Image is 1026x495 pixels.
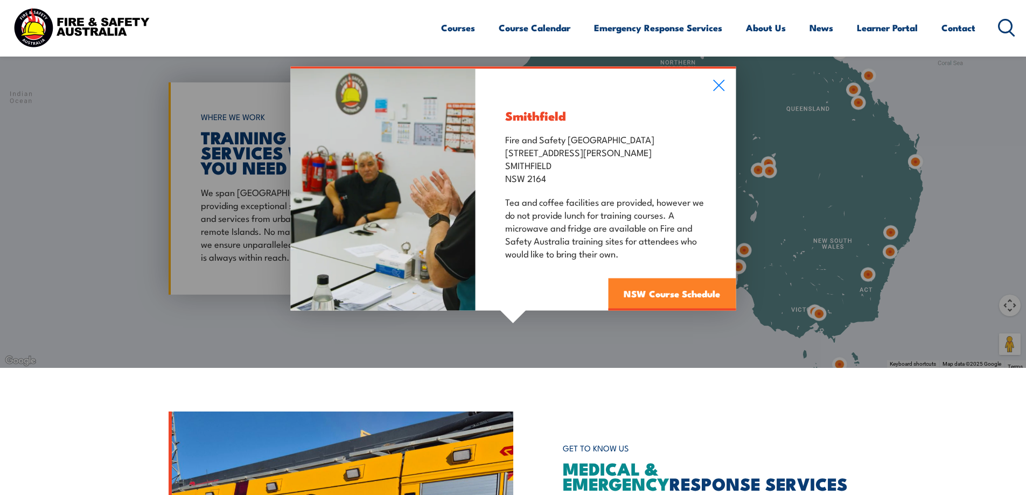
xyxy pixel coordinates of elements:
[290,68,476,310] img: Fire Extinguisher Classroom Training
[941,13,975,42] a: Contact
[857,13,918,42] a: Learner Portal
[594,13,722,42] a: Emergency Response Services
[505,132,706,184] p: Fire and Safety [GEOGRAPHIC_DATA] [STREET_ADDRESS][PERSON_NAME] SMITHFIELD NSW 2164
[441,13,475,42] a: Courses
[746,13,786,42] a: About Us
[505,109,706,121] h3: Smithfield
[499,13,570,42] a: Course Calendar
[563,438,858,458] h6: GET TO KNOW US
[809,13,833,42] a: News
[608,278,736,310] a: NSW Course Schedule
[505,194,706,259] p: Tea and coffee facilities are provided, however we do not provide lunch for training courses. A m...
[563,461,858,491] h2: RESPONSE SERVICES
